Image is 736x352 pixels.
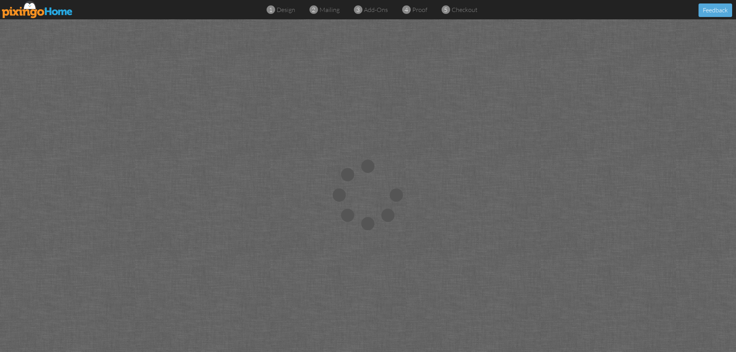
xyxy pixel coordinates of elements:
span: proof [412,6,427,14]
span: 3 [356,5,360,14]
button: Feedback [699,3,732,17]
span: 5 [444,5,447,14]
img: pixingo logo [2,1,73,18]
span: 2 [312,5,315,14]
span: checkout [452,6,478,14]
span: 1 [269,5,272,14]
span: mailing [320,6,340,14]
span: add-ons [364,6,388,14]
span: 4 [405,5,408,14]
span: design [277,6,295,14]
